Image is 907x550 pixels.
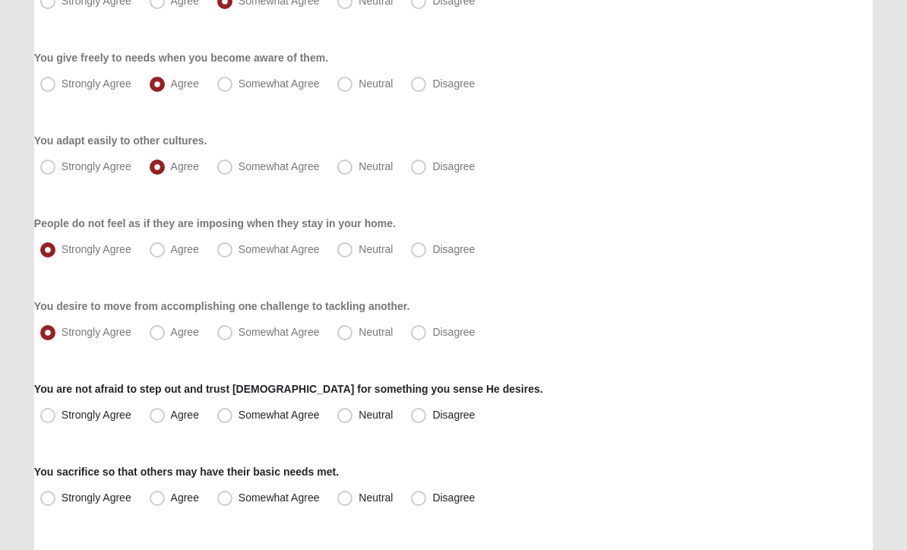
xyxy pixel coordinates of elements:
[34,299,410,315] label: You desire to move from accomplishing one challenge to tackling another.
[34,465,339,480] label: You sacrifice so that others may have their basic needs met.
[171,244,199,256] span: Agree
[171,161,199,173] span: Agree
[432,161,475,173] span: Disagree
[171,327,199,339] span: Agree
[432,78,475,90] span: Disagree
[432,327,475,339] span: Disagree
[239,409,320,422] span: Somewhat Agree
[359,409,393,422] span: Neutral
[171,78,199,90] span: Agree
[62,492,131,504] span: Strongly Agree
[62,244,131,256] span: Strongly Agree
[432,409,475,422] span: Disagree
[34,51,328,66] label: You give freely to needs when you become aware of them.
[62,327,131,339] span: Strongly Agree
[359,161,393,173] span: Neutral
[239,78,320,90] span: Somewhat Agree
[62,78,131,90] span: Strongly Agree
[359,78,393,90] span: Neutral
[239,492,320,504] span: Somewhat Agree
[239,161,320,173] span: Somewhat Agree
[171,409,199,422] span: Agree
[239,244,320,256] span: Somewhat Agree
[432,492,475,504] span: Disagree
[359,492,393,504] span: Neutral
[359,327,393,339] span: Neutral
[432,244,475,256] span: Disagree
[359,244,393,256] span: Neutral
[239,327,320,339] span: Somewhat Agree
[62,161,131,173] span: Strongly Agree
[34,134,207,149] label: You adapt easily to other cultures.
[34,217,396,232] label: People do not feel as if they are imposing when they stay in your home.
[34,382,543,397] label: You are not afraid to step out and trust [DEMOGRAPHIC_DATA] for something you sense He desires.
[62,409,131,422] span: Strongly Agree
[171,492,199,504] span: Agree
